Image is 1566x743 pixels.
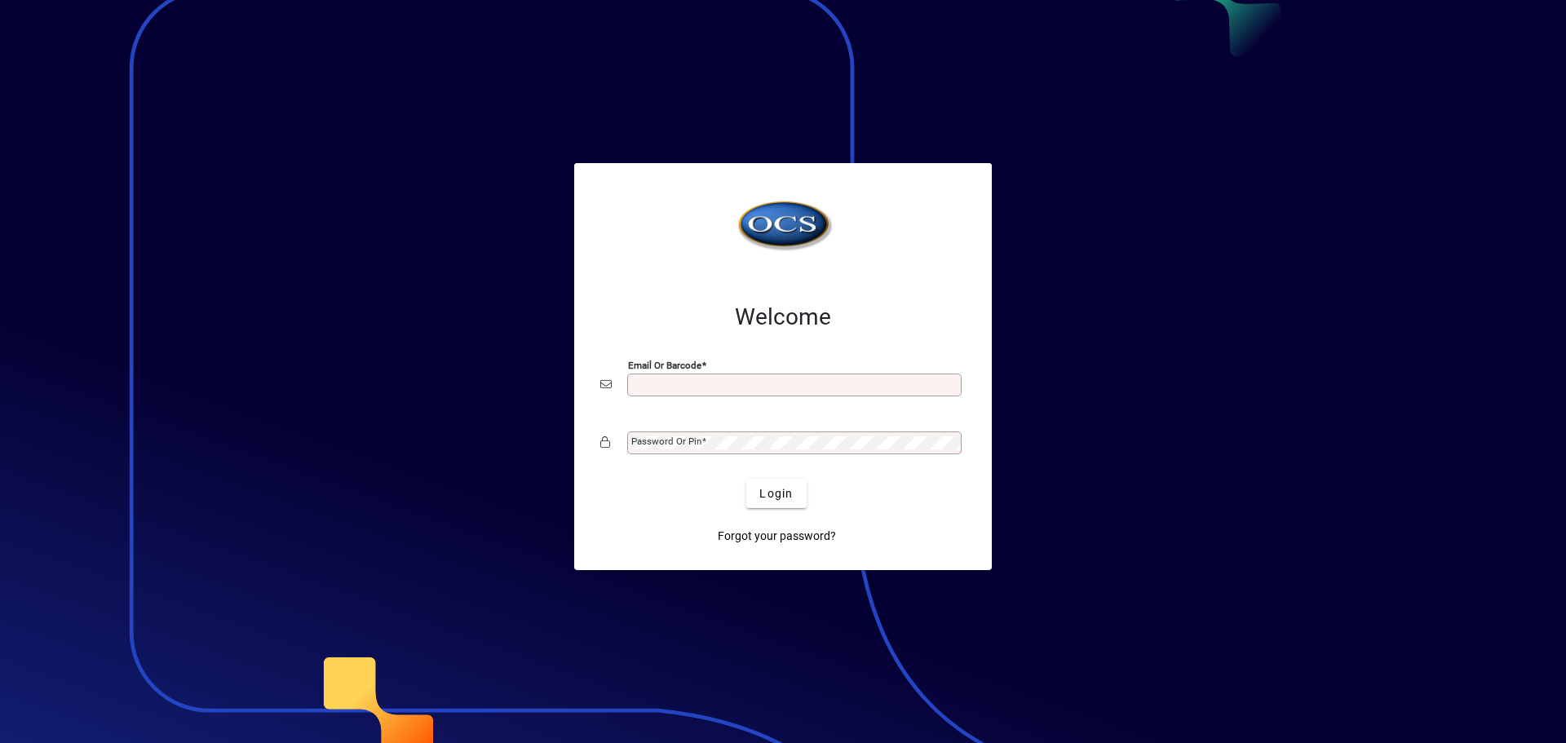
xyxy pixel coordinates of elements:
mat-label: Password or Pin [631,436,701,447]
mat-label: Email or Barcode [628,360,701,371]
h2: Welcome [600,303,966,331]
a: Forgot your password? [711,521,843,551]
span: Forgot your password? [718,528,836,545]
button: Login [746,479,806,508]
span: Login [759,485,793,502]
